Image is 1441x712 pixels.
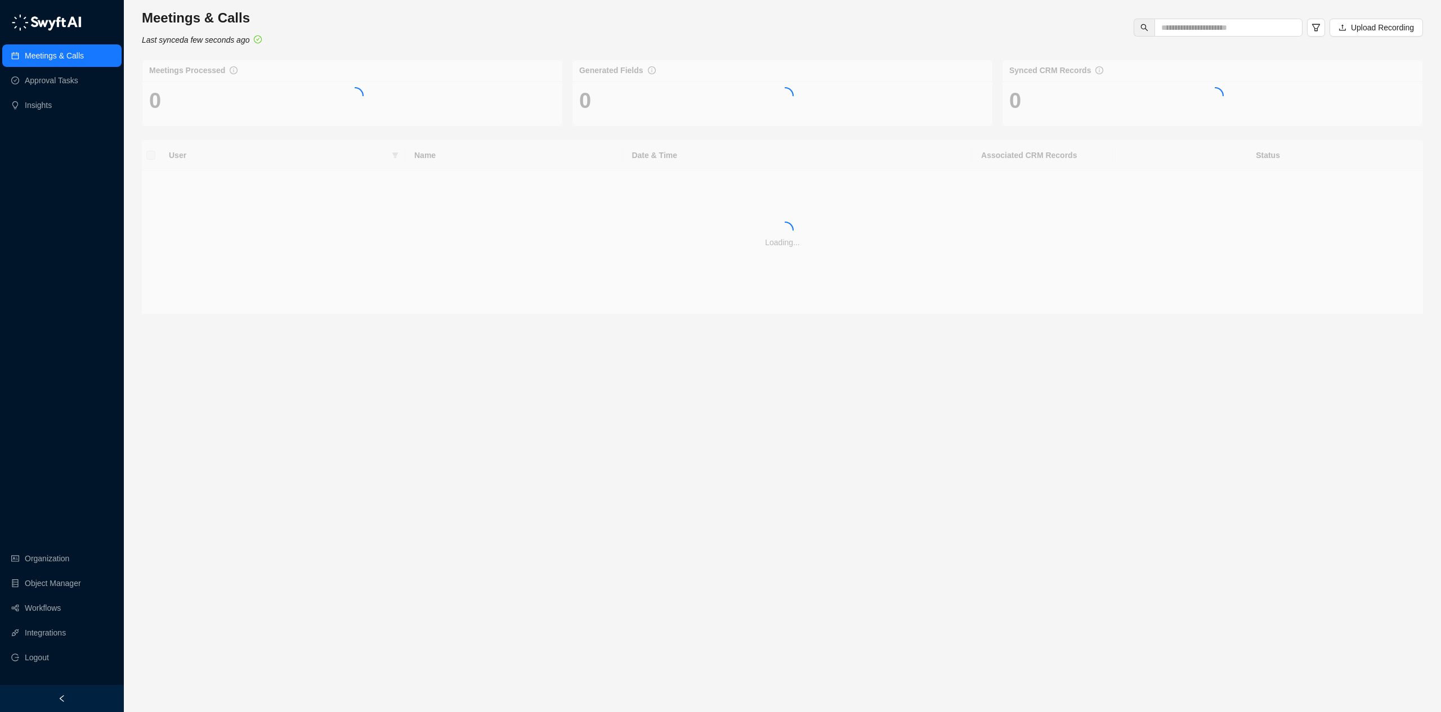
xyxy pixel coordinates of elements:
[25,94,52,116] a: Insights
[1339,24,1346,31] span: upload
[25,646,49,669] span: Logout
[25,621,66,644] a: Integrations
[774,219,796,241] span: loading
[25,547,69,570] a: Organization
[11,14,82,31] img: logo-05li4sbe.png
[58,695,66,702] span: left
[1351,21,1414,34] span: Upload Recording
[25,69,78,92] a: Approval Tasks
[142,9,262,27] h3: Meetings & Calls
[25,572,81,594] a: Object Manager
[1330,19,1423,37] button: Upload Recording
[1140,24,1148,31] span: search
[1312,23,1321,32] span: filter
[25,44,84,67] a: Meetings & Calls
[1204,85,1227,107] span: loading
[344,85,366,107] span: loading
[11,654,19,661] span: logout
[774,85,796,107] span: loading
[254,35,262,43] span: check-circle
[142,35,249,44] i: Last synced a few seconds ago
[25,597,61,619] a: Workflows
